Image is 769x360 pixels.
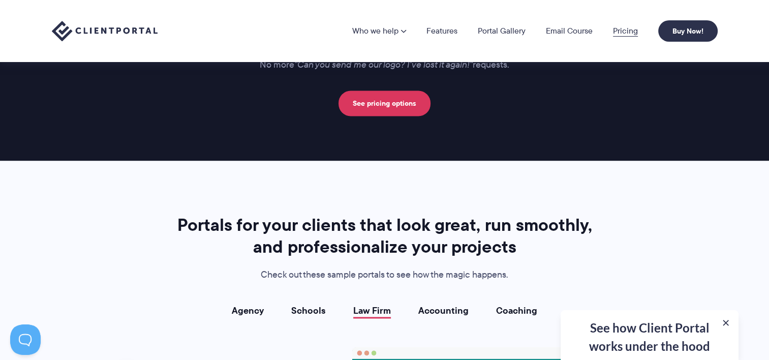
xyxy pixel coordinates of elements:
[173,267,597,283] p: Check out these sample portals to see how the magic happens.
[291,305,326,315] a: Schools
[352,27,406,35] a: Who we help
[478,27,526,35] a: Portal Gallery
[232,305,264,315] a: Agency
[173,214,597,258] h2: Portals for your clients that look great, run smoothly, and professionalize your projects
[294,58,473,71] i: "Can you send me our logo? I've lost it again!"
[613,27,638,35] a: Pricing
[10,324,41,355] iframe: Toggle Customer Support
[426,27,457,35] a: Features
[546,27,593,35] a: Email Course
[418,305,469,315] a: Accounting
[353,305,391,315] a: Law Firm
[219,57,551,73] p: No more requests.
[496,305,537,315] a: Coaching
[339,91,430,116] a: See pricing options
[658,20,718,42] a: Buy Now!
